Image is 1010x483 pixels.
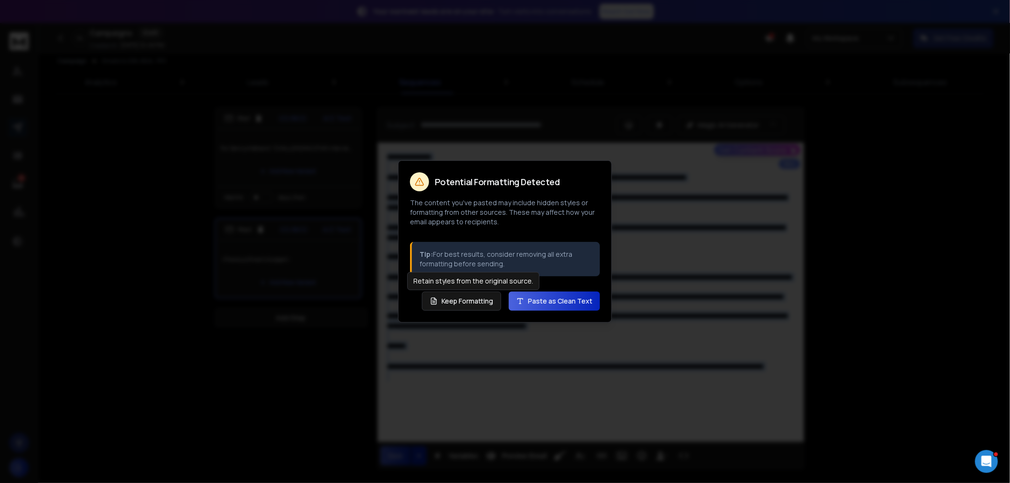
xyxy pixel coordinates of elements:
[420,250,592,269] p: For best results, consider removing all extra formatting before sending.
[975,450,998,473] iframe: Intercom live chat
[435,178,560,186] h2: Potential Formatting Detected
[422,292,501,311] button: Keep Formatting
[509,292,600,311] button: Paste as Clean Text
[420,250,433,259] strong: Tip:
[410,198,600,227] p: The content you've pasted may include hidden styles or formatting from other sources. These may a...
[407,272,539,290] div: Retain styles from the original source.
